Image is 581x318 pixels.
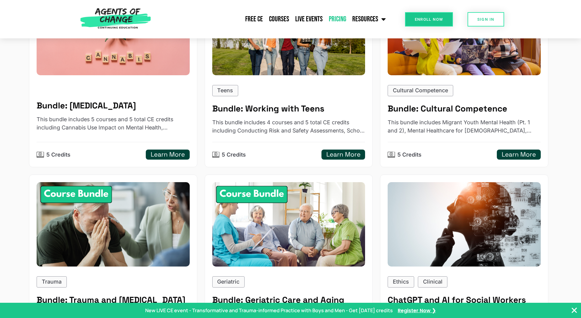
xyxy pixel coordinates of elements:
[46,151,70,159] p: 5 Credits
[217,87,233,95] p: Teens
[393,87,448,95] p: Cultural Competence
[423,278,443,286] p: Clinical
[326,151,360,158] h5: Learn More
[388,118,541,135] p: This bundle includes Migrant Youth Mental Health (Pt. 1 and 2), Mental Healthcare for Latinos, Na...
[266,12,292,27] a: Courses
[42,278,62,286] p: Trauma
[37,295,190,305] h5: Bundle: Trauma and PTSD
[398,307,436,314] a: Register Now ❯
[212,118,365,135] p: This bundle includes 4 courses and 5 total CE credits including Conducting Risk and Safety Assess...
[222,151,246,159] p: 5 Credits
[468,12,504,26] a: SIGN IN
[349,12,389,27] a: Resources
[212,182,365,267] img: Geriatric Care and Aging - 4 Credit CE Bundle
[37,101,190,111] h5: Bundle: Cannabis Use Disorder
[415,17,443,21] span: Enroll Now
[393,278,409,286] p: Ethics
[212,295,365,305] h5: Bundle: Geriatric Care and Aging
[292,12,326,27] a: Live Events
[151,151,185,158] h5: Learn More
[37,182,190,267] img: Trauma and PTSD - 4 CE Credit Bundle
[217,278,239,286] p: Geriatric
[571,307,578,314] button: Close Banner
[388,182,541,267] img: ChatGPT and AI for Social Workers and Mental Health Professionals (3 General CE Credit)
[502,151,536,158] h5: Learn More
[326,12,349,27] a: Pricing
[154,12,389,27] nav: Menu
[477,17,494,21] span: SIGN IN
[388,104,541,114] h5: Bundle: Cultural Competence
[242,12,266,27] a: Free CE
[212,104,365,114] h5: Bundle: Working with Teens
[37,115,190,132] p: This bundle includes 5 courses and 5 total CE credits including Cannabis Use Impact on Mental Hea...
[145,307,393,314] p: New LIVE CE event - Transformative and Trauma-informed Practice with Boys and Men - Get [DATE] cr...
[388,295,541,315] h5: ChatGPT and AI for Social Workers and Mental Health Professionals
[405,12,453,26] a: Enroll Now
[397,151,421,159] p: 5 Credits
